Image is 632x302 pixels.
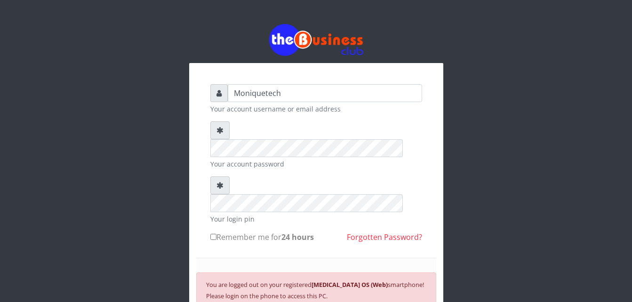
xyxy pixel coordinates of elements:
[206,280,424,300] small: You are logged out on your registered smartphone! Please login on the phone to access this PC.
[228,84,422,102] input: Username or email address
[210,214,422,224] small: Your login pin
[210,104,422,114] small: Your account username or email address
[210,231,314,243] label: Remember me for
[347,232,422,242] a: Forgotten Password?
[281,232,314,242] b: 24 hours
[210,234,216,240] input: Remember me for24 hours
[210,159,422,169] small: Your account password
[312,280,388,289] b: [MEDICAL_DATA] OS (Web)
